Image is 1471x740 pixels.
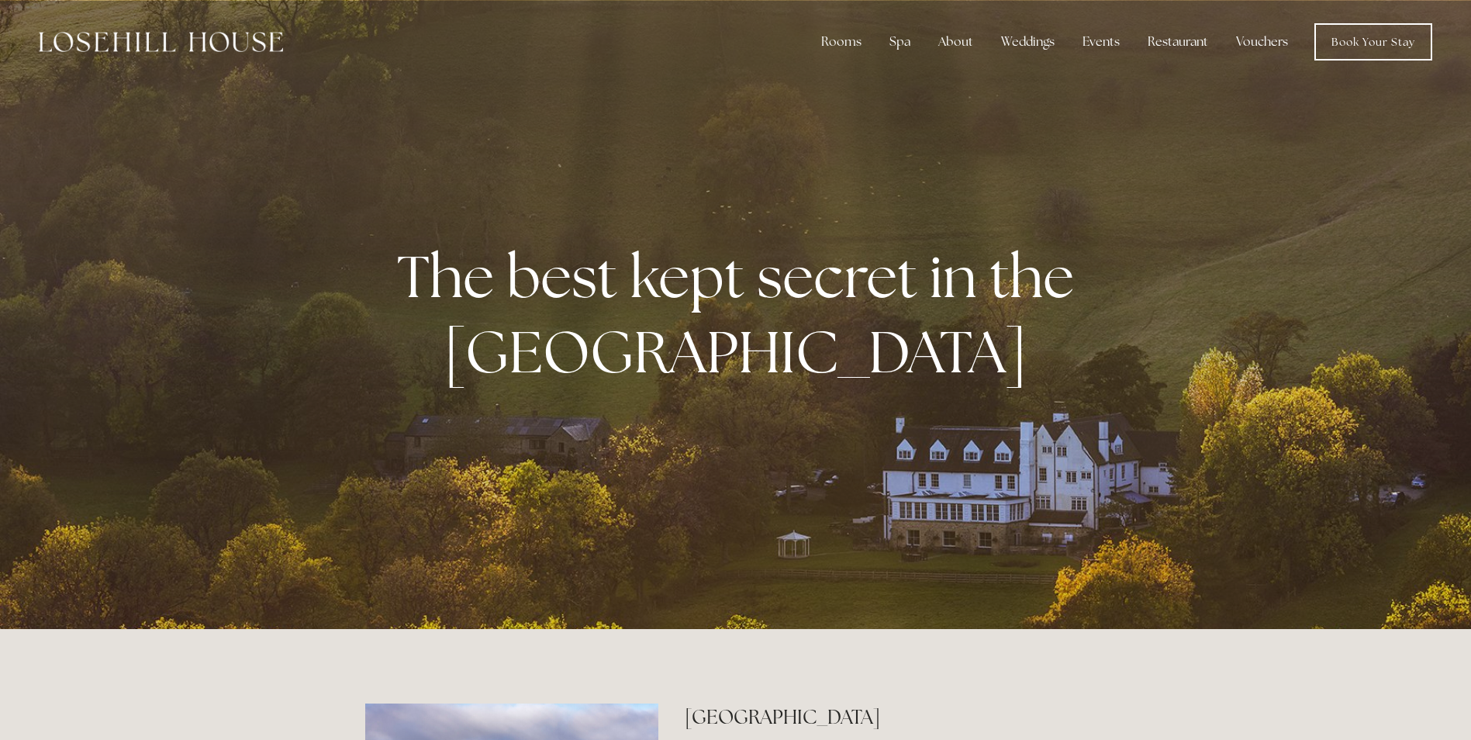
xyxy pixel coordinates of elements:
[39,32,283,52] img: Losehill House
[685,704,1106,731] h2: [GEOGRAPHIC_DATA]
[877,26,923,57] div: Spa
[1224,26,1300,57] a: Vouchers
[809,26,874,57] div: Rooms
[926,26,986,57] div: About
[989,26,1067,57] div: Weddings
[1070,26,1132,57] div: Events
[1314,23,1432,61] a: Book Your Stay
[397,238,1086,390] strong: The best kept secret in the [GEOGRAPHIC_DATA]
[1135,26,1221,57] div: Restaurant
